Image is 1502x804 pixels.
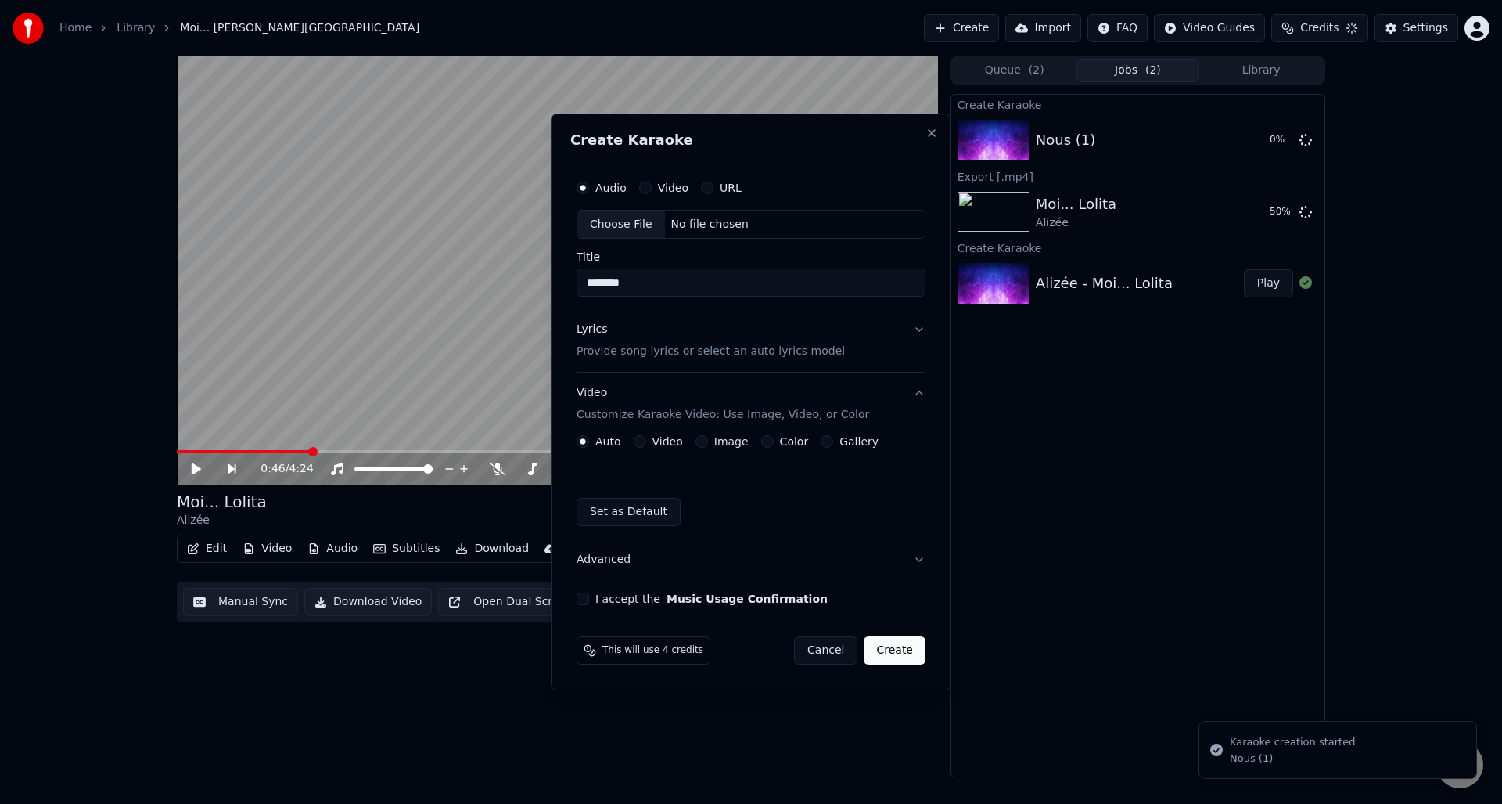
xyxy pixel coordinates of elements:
div: Lyrics [577,323,607,338]
label: Image [714,436,749,447]
label: Audio [595,182,627,193]
label: Video [658,182,688,193]
label: Auto [595,436,621,447]
p: Customize Karaoke Video: Use Image, Video, or Color [577,407,869,423]
button: Cancel [794,636,857,665]
p: Provide song lyrics or select an auto lyrics model [577,344,845,360]
div: No file chosen [665,217,755,233]
label: Gallery [839,436,879,447]
label: Video [652,436,683,447]
h2: Create Karaoke [570,133,932,147]
label: Color [780,436,809,447]
button: Create [864,636,925,665]
button: Set as Default [577,498,681,526]
button: VideoCustomize Karaoke Video: Use Image, Video, or Color [577,373,925,436]
span: This will use 4 credits [602,644,703,657]
div: Video [577,386,869,424]
div: Choose File [577,211,665,239]
button: Advanced [577,539,925,580]
button: LyricsProvide song lyrics or select an auto lyrics model [577,310,925,373]
button: I accept the [667,593,828,604]
div: VideoCustomize Karaoke Video: Use Image, Video, or Color [577,435,925,539]
label: I accept the [595,593,828,604]
label: Title [577,252,925,263]
label: URL [720,182,742,193]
